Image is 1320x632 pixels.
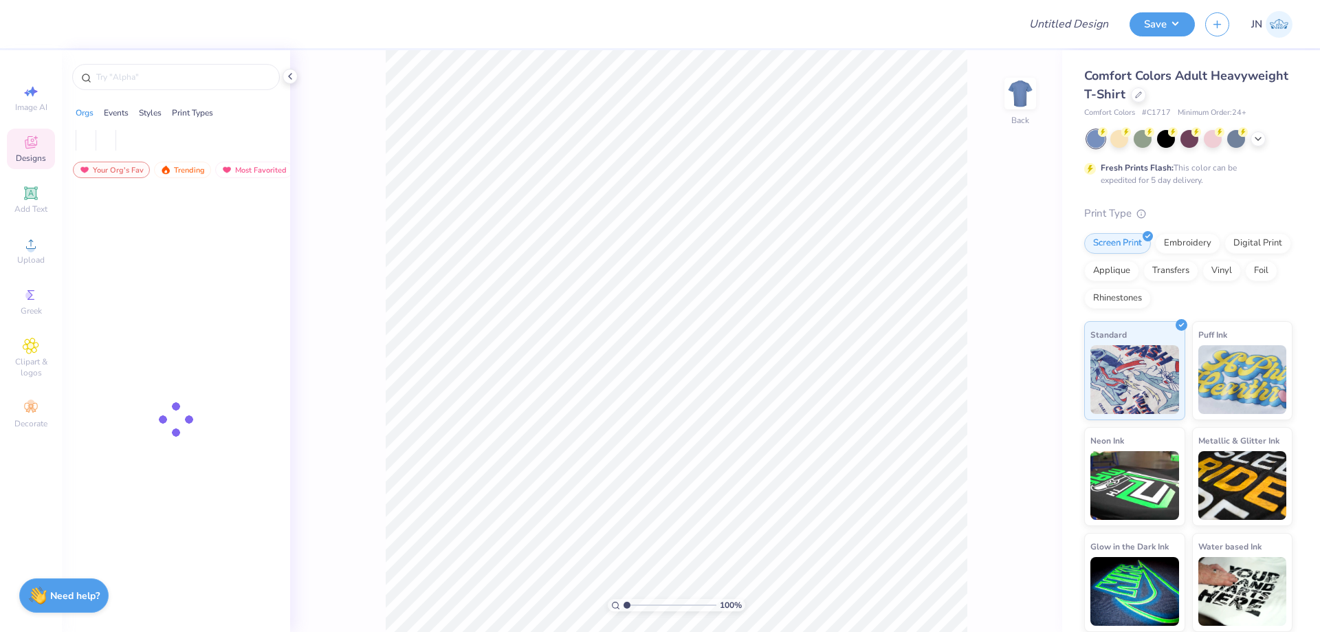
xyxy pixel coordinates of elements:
div: Digital Print [1224,233,1291,254]
img: Standard [1090,345,1179,414]
img: Glow in the Dark Ink [1090,557,1179,626]
div: Vinyl [1202,261,1241,281]
span: Glow in the Dark Ink [1090,539,1169,554]
img: Neon Ink [1090,451,1179,520]
img: most_fav.gif [221,165,232,175]
div: Print Types [172,107,213,119]
div: Your Org's Fav [73,162,150,178]
img: Water based Ink [1198,557,1287,626]
input: Try "Alpha" [95,70,271,84]
div: Most Favorited [215,162,293,178]
div: Transfers [1143,261,1198,281]
span: Designs [16,153,46,164]
div: Print Type [1084,206,1292,221]
div: This color can be expedited for 5 day delivery. [1101,162,1270,186]
span: Water based Ink [1198,539,1262,554]
div: Rhinestones [1084,288,1151,309]
div: Back [1011,114,1029,127]
span: # C1717 [1142,107,1171,119]
span: Neon Ink [1090,433,1124,448]
button: Save [1130,12,1195,36]
span: Puff Ink [1198,327,1227,342]
input: Untitled Design [1018,10,1119,38]
span: Standard [1090,327,1127,342]
span: Metallic & Glitter Ink [1198,433,1279,448]
strong: Need help? [50,589,100,602]
img: trending.gif [160,165,171,175]
span: Image AI [15,102,47,113]
div: Applique [1084,261,1139,281]
div: Styles [139,107,162,119]
div: Embroidery [1155,233,1220,254]
img: most_fav.gif [79,165,90,175]
img: Metallic & Glitter Ink [1198,451,1287,520]
img: Puff Ink [1198,345,1287,414]
span: JN [1251,17,1262,32]
div: Screen Print [1084,233,1151,254]
div: Events [104,107,129,119]
span: Decorate [14,418,47,429]
a: JN [1251,11,1292,38]
div: Trending [154,162,211,178]
span: Greek [21,305,42,316]
span: 100 % [720,599,742,611]
img: Back [1006,80,1034,107]
span: Comfort Colors Adult Heavyweight T-Shirt [1084,67,1288,102]
span: Comfort Colors [1084,107,1135,119]
strong: Fresh Prints Flash: [1101,162,1174,173]
span: Upload [17,254,45,265]
div: Orgs [76,107,93,119]
span: Clipart & logos [7,356,55,378]
div: Foil [1245,261,1277,281]
img: Jacky Noya [1266,11,1292,38]
span: Add Text [14,204,47,215]
span: Minimum Order: 24 + [1178,107,1246,119]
